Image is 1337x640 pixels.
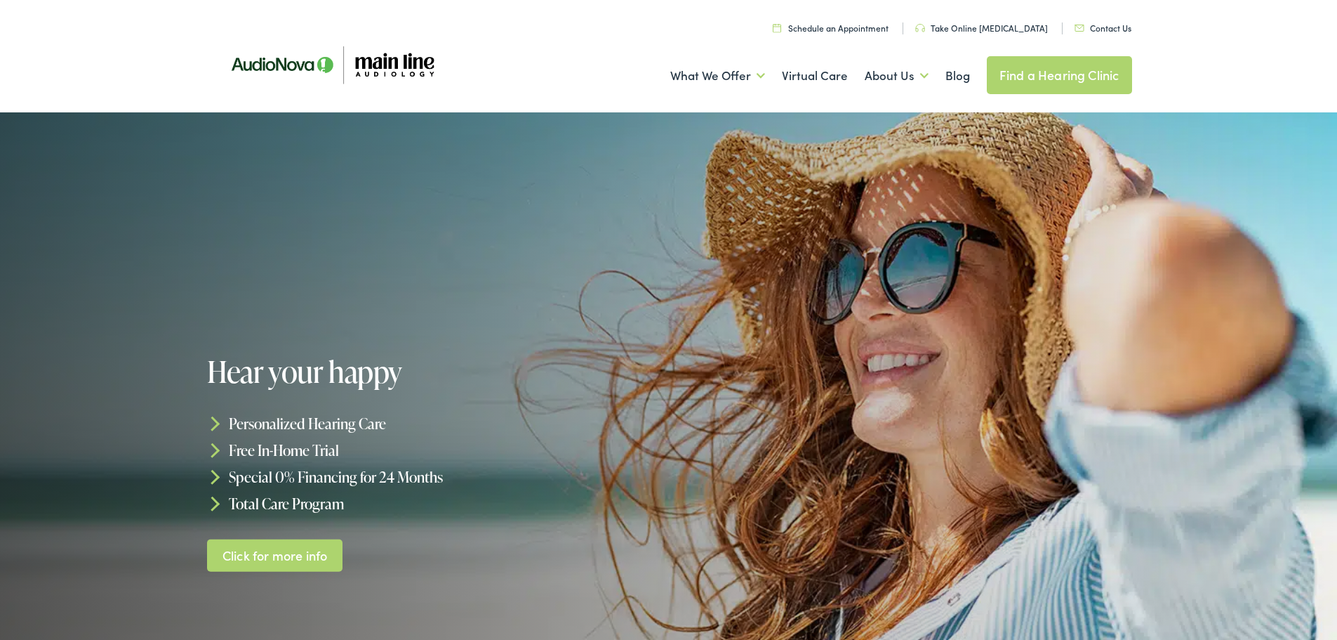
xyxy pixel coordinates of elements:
a: What We Offer [670,50,765,102]
a: About Us [865,50,929,102]
a: Take Online [MEDICAL_DATA] [915,22,1048,34]
a: Find a Hearing Clinic [987,56,1132,94]
li: Special 0% Financing for 24 Months [207,464,675,490]
a: Virtual Care [782,50,848,102]
li: Personalized Hearing Care [207,410,675,437]
img: utility icon [915,24,925,32]
img: utility icon [1075,25,1084,32]
h1: Hear your happy [207,355,675,388]
a: Blog [945,50,970,102]
a: Click for more info [207,539,342,572]
a: Schedule an Appointment [773,22,889,34]
img: utility icon [773,23,781,32]
li: Free In-Home Trial [207,437,675,464]
a: Contact Us [1075,22,1131,34]
li: Total Care Program [207,490,675,516]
